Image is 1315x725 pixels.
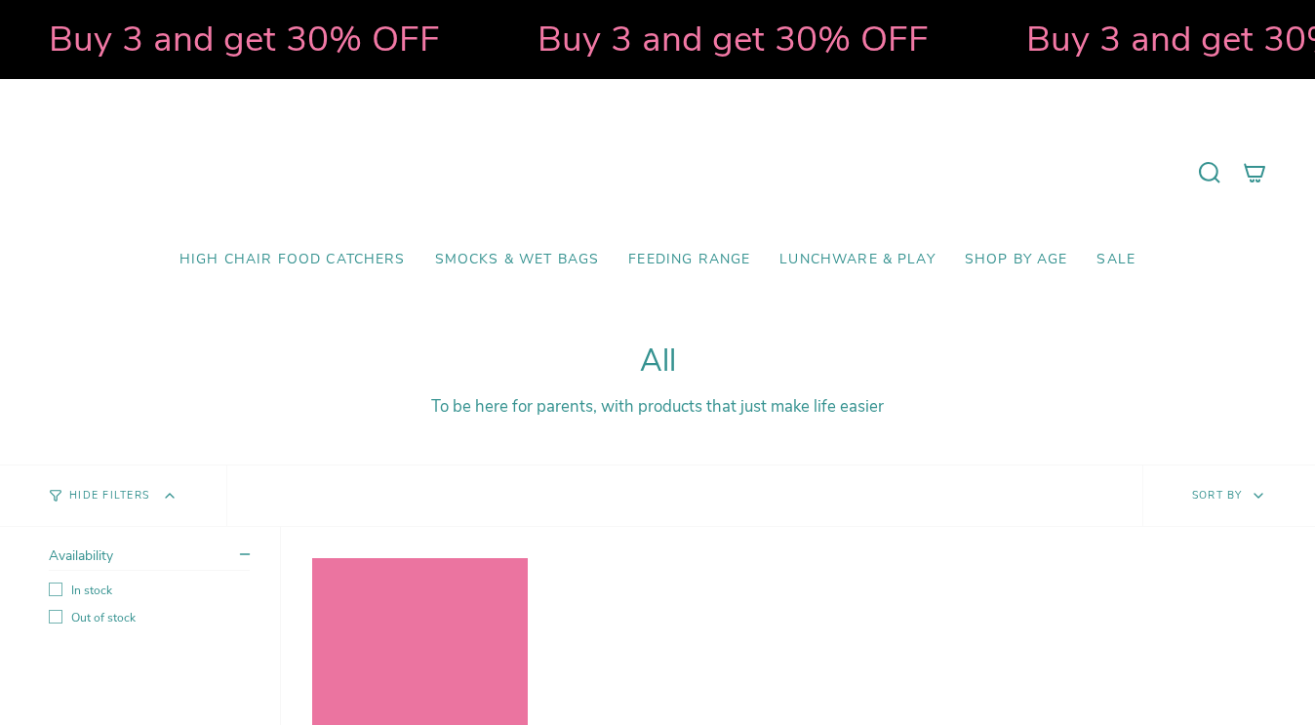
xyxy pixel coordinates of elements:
[628,252,750,268] span: Feeding Range
[614,237,765,283] a: Feeding Range
[1096,252,1136,268] span: SALE
[49,546,250,571] summary: Availability
[779,252,935,268] span: Lunchware & Play
[765,237,949,283] a: Lunchware & Play
[431,395,884,418] span: To be here for parents, with products that just make life easier
[950,237,1083,283] a: Shop by Age
[490,108,826,237] a: Mumma’s Little Helpers
[49,343,1266,380] h1: All
[179,252,406,268] span: High Chair Food Catchers
[1082,237,1150,283] a: SALE
[435,252,600,268] span: Smocks & Wet Bags
[1192,488,1243,503] span: Sort by
[965,252,1068,268] span: Shop by Age
[49,610,250,625] label: Out of stock
[165,237,420,283] a: High Chair Food Catchers
[49,546,113,565] span: Availability
[1142,465,1315,526] button: Sort by
[69,491,149,502] span: Hide Filters
[420,237,615,283] a: Smocks & Wet Bags
[536,15,927,63] strong: Buy 3 and get 30% OFF
[47,15,438,63] strong: Buy 3 and get 30% OFF
[49,583,250,598] label: In stock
